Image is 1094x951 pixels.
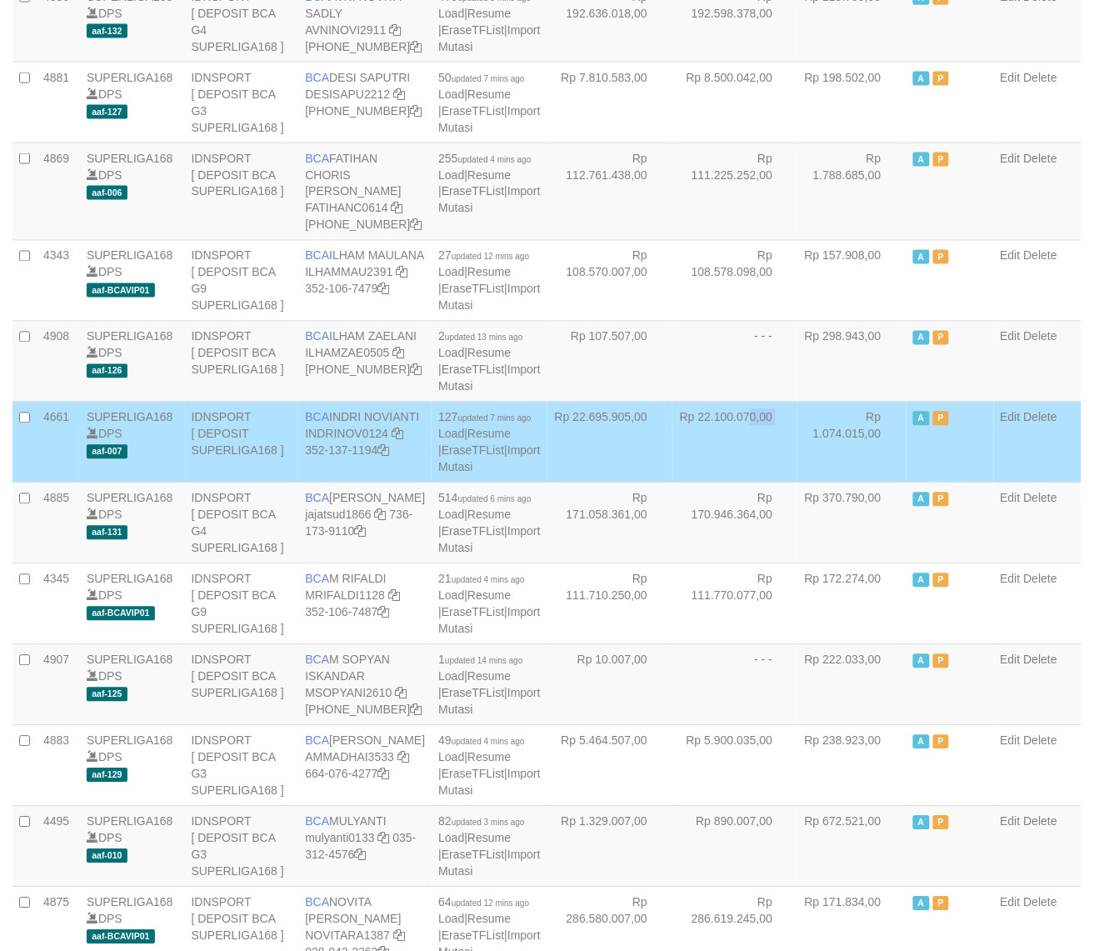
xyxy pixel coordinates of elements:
[438,815,524,828] span: 82
[547,644,672,725] td: Rp 10.007,00
[442,606,504,619] a: EraseTFList
[87,734,173,748] a: SUPERLIGA168
[1001,71,1021,84] a: Edit
[913,735,930,749] span: Active
[378,832,390,845] a: Copy mulyanti0133 to clipboard
[87,573,173,586] a: SUPERLIGA168
[355,525,367,538] a: Copy 7361739110 to clipboard
[1024,653,1057,667] a: Delete
[797,563,906,644] td: Rp 172.274,00
[185,143,299,240] td: IDNSPORT [ DEPOSIT BCA SUPERLIGA168 ]
[1001,734,1021,748] a: Edit
[305,266,392,279] a: ILHAMMAU2391
[305,347,389,360] a: ILHAMZAE0505
[672,806,797,887] td: Rp 890.007,00
[547,725,672,806] td: Rp 5.464.507,00
[467,589,511,603] a: Resume
[797,725,906,806] td: Rp 238.923,00
[438,411,540,474] span: | | |
[438,525,540,555] a: Import Mutasi
[80,563,185,644] td: DPS
[438,266,464,279] a: Load
[37,483,80,563] td: 4885
[797,402,906,483] td: Rp 1.074.015,00
[452,74,525,83] span: updated 7 mins ago
[185,240,299,321] td: IDNSPORT [ DEPOSIT BCA G9 SUPERLIGA168 ]
[452,576,525,585] span: updated 4 mins ago
[467,88,511,101] a: Resume
[547,806,672,887] td: Rp 1.329.007,00
[442,444,504,458] a: EraseTFList
[438,687,540,717] a: Import Mutasi
[393,929,405,943] a: Copy NOVITARA1387 to clipboard
[445,333,522,343] span: updated 13 mins ago
[438,815,540,878] span: | | |
[185,563,299,644] td: IDNSPORT [ DEPOSIT BCA G9 SUPERLIGA168 ]
[913,573,930,588] span: Active
[438,283,540,313] a: Import Mutasi
[305,508,371,522] a: jajatsud1866
[442,283,504,296] a: EraseTFList
[438,7,464,20] a: Load
[305,687,392,700] a: MSOPYANI2610
[37,563,80,644] td: 4345
[80,62,185,143] td: DPS
[1024,152,1057,165] a: Delete
[410,218,422,232] a: Copy 4062281727 to clipboard
[467,7,511,20] a: Resume
[438,653,522,667] span: 1
[87,152,173,165] a: SUPERLIGA168
[298,402,432,483] td: INDRI NOVIANTI 352-137-1194
[452,738,525,747] span: updated 4 mins ago
[672,563,797,644] td: Rp 111.770.077,00
[547,402,672,483] td: Rp 22.695.905,00
[933,493,950,507] span: Paused
[672,483,797,563] td: Rp 170.946.364,00
[378,283,390,296] a: Copy 3521067479 to clipboard
[1024,71,1057,84] a: Delete
[933,72,950,86] span: Paused
[87,492,173,505] a: SUPERLIGA168
[185,483,299,563] td: IDNSPORT [ DEPOSIT BCA G4 SUPERLIGA168 ]
[933,897,950,911] span: Paused
[467,751,511,764] a: Resume
[298,483,432,563] td: [PERSON_NAME] 736-173-9110
[305,428,388,441] a: INDRINOV0124
[87,768,127,783] span: aaf-129
[467,832,511,845] a: Resume
[298,143,432,240] td: FATIHAN CHORIS [PERSON_NAME] [PHONE_NUMBER]
[1001,411,1021,424] a: Edit
[298,321,432,402] td: ILHAM ZAELANI [PHONE_NUMBER]
[797,240,906,321] td: Rp 157.908,00
[438,573,540,636] span: | | |
[438,670,464,683] a: Load
[87,105,127,119] span: aaf-127
[438,896,529,909] span: 64
[185,321,299,402] td: IDNSPORT [ DEPOSIT BCA SUPERLIGA168 ]
[80,806,185,887] td: DPS
[797,62,906,143] td: Rp 198.502,00
[445,657,522,666] span: updated 14 mins ago
[933,412,950,426] span: Paused
[467,670,511,683] a: Resume
[392,202,403,215] a: Copy FATIHANC0614 to clipboard
[87,815,173,828] a: SUPERLIGA168
[80,240,185,321] td: DPS
[1001,896,1021,909] a: Edit
[87,607,155,621] span: aaf-BCAVIP01
[438,492,540,555] span: | | |
[87,364,127,378] span: aaf-126
[467,913,511,926] a: Resume
[305,734,329,748] span: BCA
[467,428,511,441] a: Resume
[913,493,930,507] span: Active
[438,411,531,424] span: 127
[396,266,407,279] a: Copy ILHAMMAU2391 to clipboard
[1024,330,1057,343] a: Delete
[305,815,329,828] span: BCA
[298,806,432,887] td: MULYANTI 035-312-4576
[438,71,540,134] span: | | |
[305,589,385,603] a: MRIFALDI1128
[797,644,906,725] td: Rp 222.033,00
[87,330,173,343] a: SUPERLIGA168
